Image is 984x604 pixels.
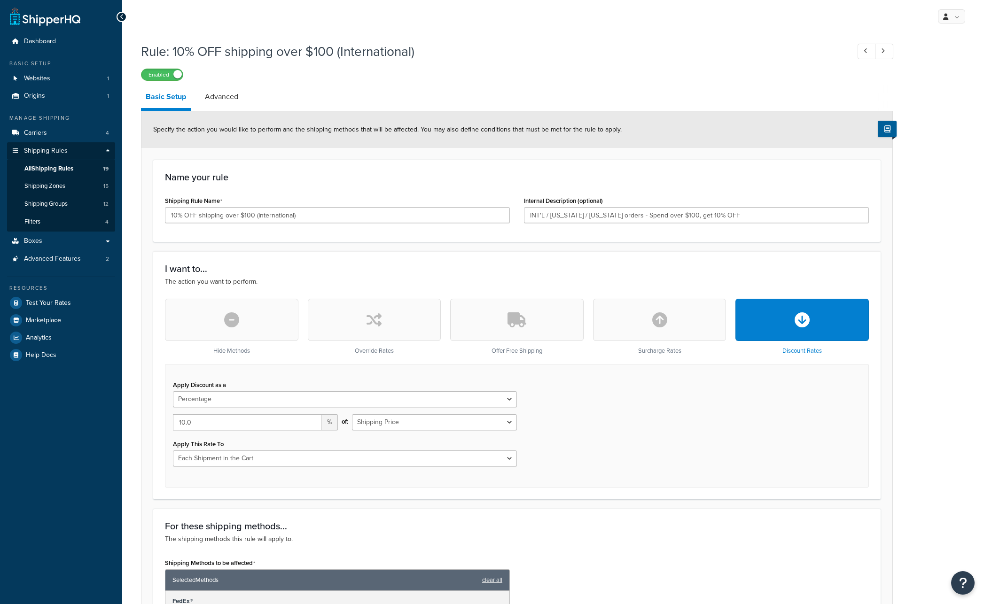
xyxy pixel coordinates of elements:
[7,142,115,232] li: Shipping Rules
[7,124,115,142] a: Carriers4
[524,197,603,204] label: Internal Description (optional)
[7,33,115,50] a: Dashboard
[26,351,56,359] span: Help Docs
[24,255,81,263] span: Advanced Features
[7,329,115,346] a: Analytics
[7,178,115,195] a: Shipping Zones15
[321,414,338,430] span: %
[24,129,47,137] span: Carriers
[165,172,869,182] h3: Name your rule
[26,299,71,307] span: Test Your Rates
[24,200,68,208] span: Shipping Groups
[7,195,115,213] li: Shipping Groups
[141,69,183,80] label: Enabled
[106,129,109,137] span: 4
[7,347,115,364] a: Help Docs
[24,147,68,155] span: Shipping Rules
[7,70,115,87] a: Websites1
[7,250,115,268] li: Advanced Features
[7,114,115,122] div: Manage Shipping
[165,534,869,544] p: The shipping methods this rule will apply to.
[593,299,726,355] div: Surcharge Rates
[26,334,52,342] span: Analytics
[26,317,61,325] span: Marketplace
[24,237,42,245] span: Boxes
[103,200,109,208] span: 12
[165,263,869,274] h3: I want to...
[173,381,226,388] label: Apply Discount as a
[141,42,840,61] h1: Rule: 10% OFF shipping over $100 (International)
[7,284,115,292] div: Resources
[24,92,45,100] span: Origins
[172,573,477,587] span: Selected Methods
[7,124,115,142] li: Carriers
[165,521,869,531] h3: For these shipping methods...
[7,60,115,68] div: Basic Setup
[103,182,109,190] span: 15
[107,75,109,83] span: 1
[7,232,115,250] a: Boxes
[342,415,348,428] span: of:
[106,255,109,263] span: 2
[165,197,222,205] label: Shipping Rule Name
[141,85,191,111] a: Basic Setup
[7,213,115,231] li: Filters
[951,571,975,595] button: Open Resource Center
[7,70,115,87] li: Websites
[24,38,56,46] span: Dashboard
[173,441,224,448] label: Apply This Rate To
[7,294,115,311] a: Test Your Rates
[7,160,115,178] a: AllShipping Rules19
[165,299,298,355] div: Hide Methods
[24,75,50,83] span: Websites
[165,277,869,287] p: The action you want to perform.
[308,299,441,355] div: Override Rates
[875,44,893,59] a: Next Record
[450,299,584,355] div: Offer Free Shipping
[7,195,115,213] a: Shipping Groups12
[858,44,876,59] a: Previous Record
[24,218,40,226] span: Filters
[24,182,65,190] span: Shipping Zones
[7,142,115,160] a: Shipping Rules
[7,312,115,329] a: Marketplace
[7,178,115,195] li: Shipping Zones
[7,213,115,231] a: Filters4
[24,165,73,173] span: All Shipping Rules
[878,121,897,137] button: Show Help Docs
[103,165,109,173] span: 19
[200,85,243,108] a: Advanced
[735,299,869,355] div: Discount Rates
[153,124,622,134] span: Specify the action you would like to perform and the shipping methods that will be affected. You ...
[105,218,109,226] span: 4
[7,87,115,105] li: Origins
[7,87,115,105] a: Origins1
[482,573,502,587] a: clear all
[7,250,115,268] a: Advanced Features2
[165,559,255,567] label: Shipping Methods to be affected
[107,92,109,100] span: 1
